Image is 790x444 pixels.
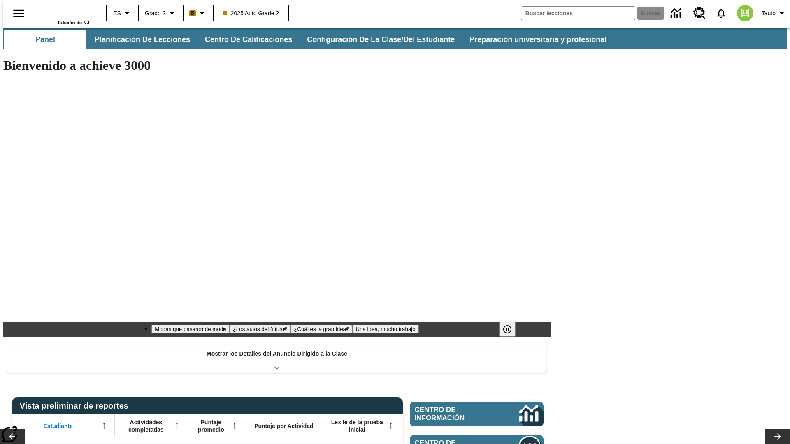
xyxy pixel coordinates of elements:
span: Vista preliminar de reportes [20,401,132,411]
p: Mostrar los Detalles del Anuncio Dirigido a la Clase [207,349,347,358]
input: Buscar campo [521,7,635,20]
button: Pausar [499,322,516,337]
span: Puntaje por Actividad [254,422,313,430]
div: Subbarra de navegación [3,28,787,49]
button: Abrir menú [171,420,183,432]
a: Centro de información [410,402,544,426]
span: Lexile de la prueba inicial [327,419,387,433]
button: Diapositiva 1 Modas que pasaron de moda [151,325,229,333]
a: Portada [36,4,89,20]
button: Grado: Grado 2, Elige un grado [142,6,180,21]
span: Centro de información [415,406,492,422]
button: Lenguaje: ES, Selecciona un idioma [109,6,136,21]
button: Diapositiva 3 ¿Cuál es la gran idea? [290,325,352,333]
button: Escoja un nuevo avatar [732,2,758,24]
button: Boost El color de la clase es anaranjado claro. Cambiar el color de la clase. [186,6,210,21]
button: Abrir el menú lateral [7,1,31,25]
button: Carrusel de lecciones, seguir [765,429,790,444]
button: Panel [4,30,86,49]
div: Mostrar los Detalles del Anuncio Dirigido a la Clase [7,345,546,373]
button: Abrir menú [385,420,397,432]
div: Subbarra de navegación [3,30,614,49]
button: Diapositiva 4 Una idea, mucho trabajo [352,325,418,333]
span: ES [113,9,121,18]
div: Pausar [499,322,524,337]
button: Abrir menú [228,420,241,432]
span: Grado 2 [145,9,166,18]
h1: Bienvenido a achieve 3000 [3,58,551,73]
button: Perfil/Configuración [758,6,790,21]
span: 2025 Auto Grade 2 [223,9,279,18]
button: Centro de calificaciones [198,30,299,49]
button: Configuración de la clase/del estudiante [300,30,461,49]
div: Portada [36,3,89,25]
button: Abrir menú [98,420,110,432]
span: B [191,8,195,18]
span: Actividades completadas [119,419,173,433]
a: Centro de recursos, Se abrirá en una pestaña nueva. [688,2,711,24]
span: Estudiante [44,422,73,430]
button: Diapositiva 2 ¿Los autos del futuro? [230,325,291,333]
span: Tauto [762,9,776,18]
a: Notificaciones [711,2,732,24]
button: Planificación de lecciones [88,30,197,49]
span: Puntaje promedio [191,419,231,433]
span: Edición de NJ [58,20,89,25]
a: Centro de información [666,2,688,25]
img: avatar image [737,5,753,21]
button: Preparación universitaria y profesional [463,30,613,49]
